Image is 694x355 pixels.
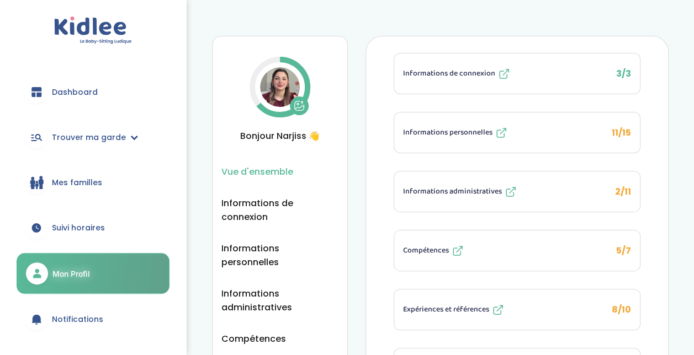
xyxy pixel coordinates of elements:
button: Informations de connexion [221,196,338,224]
a: Trouver ma garde [17,117,169,157]
img: logo.svg [54,17,132,45]
li: 3/3 [394,53,640,94]
span: Expériences et références [403,304,489,315]
li: 5/7 [394,230,640,271]
span: Compétences [403,245,449,256]
a: Mon Profil [17,253,169,294]
span: Informations personnelles [403,127,492,138]
button: Compétences [221,332,286,346]
button: Informations personnelles 11/15 [394,112,640,153]
button: Compétences 5/7 [394,230,640,271]
button: Informations personnelles [221,241,338,269]
span: Informations de connexion [403,68,495,79]
span: 5/7 [616,244,631,257]
a: Notifications [17,299,169,339]
span: Informations administratives [403,186,502,197]
button: Vue d'ensemble [221,165,293,179]
li: 8/10 [394,289,640,330]
span: 3/3 [616,67,631,80]
span: Suivi horaires [52,222,105,234]
span: Mon Profil [52,268,90,279]
span: Trouver ma garde [52,132,126,143]
button: Informations administratives [221,287,338,314]
span: 8/10 [612,303,631,316]
a: Dashboard [17,72,169,112]
span: 2/11 [615,185,631,198]
span: Dashboard [52,87,98,98]
span: Notifications [52,314,103,325]
a: Mes familles [17,163,169,202]
span: Bonjour Narjiss 👋 [221,129,338,143]
a: Suivi horaires [17,208,169,248]
li: 11/15 [394,112,640,153]
button: Informations de connexion 3/3 [394,53,640,94]
img: Avatar [260,67,300,107]
button: Expériences et références 8/10 [394,289,640,330]
span: Mes familles [52,177,102,189]
span: 11/15 [612,126,631,139]
button: Informations administratives 2/11 [394,171,640,212]
li: 2/11 [394,171,640,212]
